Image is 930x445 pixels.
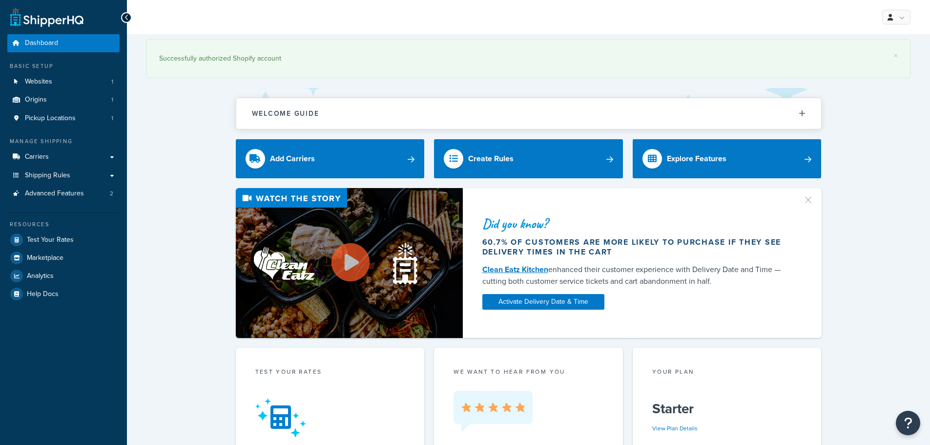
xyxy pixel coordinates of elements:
[236,98,821,129] button: Welcome Guide
[468,152,514,166] div: Create Rules
[252,110,319,117] h2: Welcome Guide
[7,109,120,127] li: Pickup Locations
[255,367,405,379] div: Test your rates
[7,91,120,109] a: Origins1
[25,153,49,161] span: Carriers
[270,152,315,166] div: Add Carriers
[111,96,113,104] span: 1
[25,171,70,180] span: Shipping Rules
[7,73,120,91] li: Websites
[25,114,76,123] span: Pickup Locations
[7,249,120,267] a: Marketplace
[7,73,120,91] a: Websites1
[482,294,604,310] a: Activate Delivery Date & Time
[7,137,120,146] div: Manage Shipping
[25,190,84,198] span: Advanced Features
[7,185,120,203] a: Advanced Features2
[111,78,113,86] span: 1
[652,401,802,417] h5: Starter
[7,148,120,166] a: Carriers
[25,39,58,47] span: Dashboard
[236,188,463,338] img: Video thumbnail
[7,91,120,109] li: Origins
[27,236,74,244] span: Test Your Rates
[110,190,113,198] span: 2
[7,62,120,70] div: Basic Setup
[111,114,113,123] span: 1
[7,167,120,185] a: Shipping Rules
[25,96,47,104] span: Origins
[27,272,54,280] span: Analytics
[7,285,120,303] a: Help Docs
[652,424,698,433] a: View Plan Details
[894,52,898,60] a: ×
[27,290,59,298] span: Help Docs
[7,109,120,127] a: Pickup Locations1
[454,367,603,376] p: we want to hear from you
[7,34,120,52] a: Dashboard
[896,411,920,435] button: Open Resource Center
[482,217,791,231] div: Did you know?
[7,231,120,249] a: Test Your Rates
[667,152,726,166] div: Explore Features
[236,139,425,178] a: Add Carriers
[434,139,623,178] a: Create Rules
[27,254,63,262] span: Marketplace
[633,139,822,178] a: Explore Features
[482,264,548,275] a: Clean Eatz Kitchen
[482,237,791,257] div: 60.7% of customers are more likely to purchase if they see delivery times in the cart
[25,78,52,86] span: Websites
[652,367,802,379] div: Your Plan
[7,267,120,285] a: Analytics
[7,185,120,203] li: Advanced Features
[482,264,791,287] div: enhanced their customer experience with Delivery Date and Time — cutting both customer service ti...
[7,220,120,229] div: Resources
[159,52,898,65] div: Successfully authorized Shopify account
